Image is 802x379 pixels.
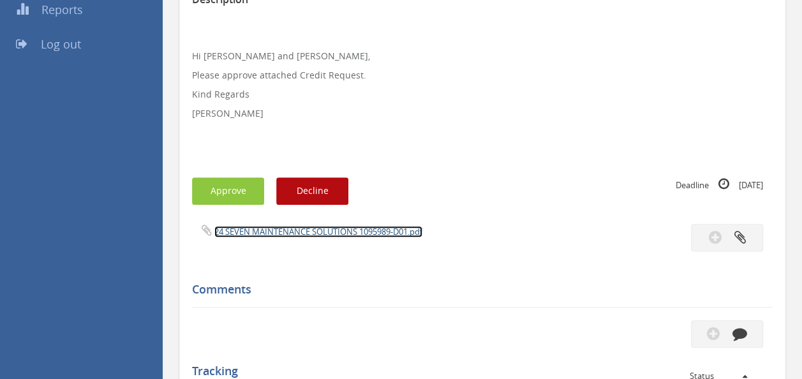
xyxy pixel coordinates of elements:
span: Reports [41,2,83,17]
small: Deadline [DATE] [676,177,763,191]
button: Approve [192,177,264,205]
p: Hi [PERSON_NAME] and [PERSON_NAME], [192,50,773,63]
button: Decline [276,177,348,205]
p: [PERSON_NAME] [192,107,773,120]
p: Kind Regards [192,88,773,101]
h5: Comments [192,283,763,296]
p: Please approve attached Credit Request. [192,69,773,82]
span: Log out [41,36,81,52]
h5: Tracking [192,365,763,378]
a: 24 SEVEN MAINTENANCE SOLUTIONS 1095989-D01.pdf [214,226,422,237]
